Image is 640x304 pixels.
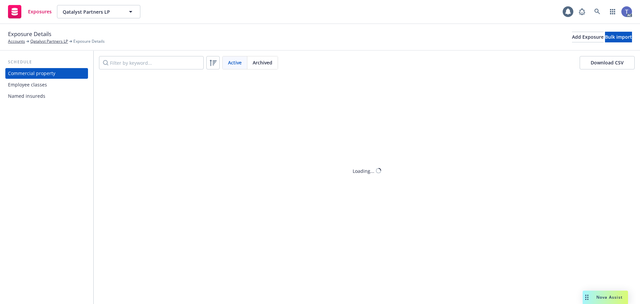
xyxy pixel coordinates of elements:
a: Qatalyst Partners LP [30,38,68,44]
a: Employee classes [5,79,88,90]
button: Qatalyst Partners LP [57,5,140,18]
a: Commercial property [5,68,88,79]
a: Named insureds [5,91,88,101]
span: Exposure Details [8,30,51,38]
a: Exposures [5,2,54,21]
div: Employee classes [8,79,47,90]
button: Download CSV [580,56,635,69]
div: Commercial property [8,68,55,79]
button: Nova Assist [583,291,628,304]
a: Search [591,5,604,18]
span: Active [228,59,242,66]
div: Named insureds [8,91,45,101]
div: Drag to move [583,291,591,304]
span: Qatalyst Partners LP [63,8,120,15]
span: Exposure Details [73,38,105,44]
input: Filter by keyword... [99,56,204,69]
span: Archived [253,59,272,66]
button: Add Exposure [572,32,604,42]
div: Loading... [353,167,374,174]
img: photo [621,6,632,17]
span: Nova Assist [596,294,623,300]
button: Bulk import [605,32,632,42]
span: Exposures [28,9,52,14]
a: Switch app [606,5,619,18]
a: Report a Bug [575,5,589,18]
div: Schedule [5,59,88,65]
a: Accounts [8,38,25,44]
